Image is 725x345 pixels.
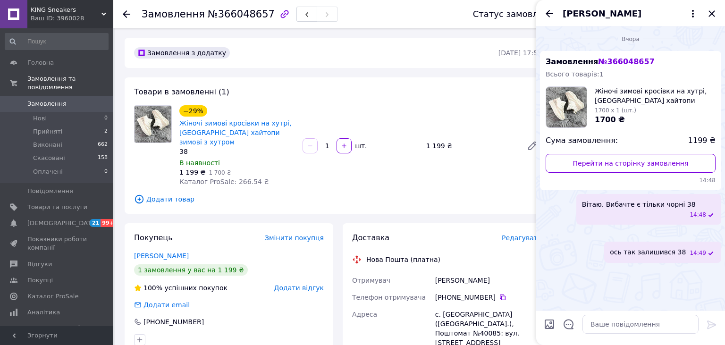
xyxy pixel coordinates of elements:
span: Жіночі зимові кросівки на хутрі, [GEOGRAPHIC_DATA] хайтопи зимові з хутром [595,86,716,105]
span: Покупець [134,233,173,242]
span: Вітаю. Вибачте є тільки чорні 38 [582,200,696,209]
span: Виконані [33,141,62,149]
span: № 366048657 [598,57,654,66]
button: Відкрити шаблони відповідей [563,318,575,330]
span: Редагувати [502,234,542,242]
span: 21 [90,219,101,227]
span: 1700 x 1 (шт.) [595,107,636,114]
span: 14:49 11.10.2025 [690,249,706,257]
div: −29% [179,105,207,117]
div: Замовлення з додатку [134,47,230,59]
div: 11.10.2025 [540,34,721,43]
span: Відгуки [27,260,52,269]
span: [PERSON_NAME] [563,8,641,20]
span: Всього товарів: 1 [546,70,604,78]
span: Додати відгук [274,284,324,292]
div: шт. [353,141,368,151]
span: Замовлення [27,100,67,108]
span: 0 [104,168,108,176]
span: Інструменти веб-майстра та SEO [27,324,87,341]
div: Статус замовлення [473,9,560,19]
div: 1 199 ₴ [422,139,519,152]
button: Назад [544,8,555,19]
div: Ваш ID: 3960028 [31,14,113,23]
span: Вчора [618,35,643,43]
button: Закрити [706,8,717,19]
span: 0 [104,114,108,123]
span: Оплачені [33,168,63,176]
span: Змінити покупця [265,234,324,242]
a: Жіночі зимові кросівки на хутрі, [GEOGRAPHIC_DATA] хайтопи зимові з хутром [179,119,291,146]
img: Жіночі зимові кросівки на хутрі, Жіночі хайтопи зимові з хутром [135,106,171,143]
span: Нові [33,114,47,123]
span: В наявності [179,159,220,167]
div: успішних покупок [134,283,228,293]
div: 1 замовлення у вас на 1 199 ₴ [134,264,248,276]
div: Додати email [133,300,191,310]
span: Головна [27,59,54,67]
span: 1 700 ₴ [209,169,231,176]
span: 100% [143,284,162,292]
span: Каталог ProSale: 266.54 ₴ [179,178,269,185]
time: [DATE] 17:58 [498,49,542,57]
span: Адреса [352,311,377,318]
div: [PHONE_NUMBER] [143,317,205,327]
span: Сума замовлення: [546,135,618,146]
a: Редагувати [523,136,542,155]
a: [PERSON_NAME] [134,252,189,260]
span: Доставка [352,233,389,242]
span: 14:48 11.10.2025 [546,177,716,185]
span: Товари в замовленні (1) [134,87,229,96]
span: Повідомлення [27,187,73,195]
span: Телефон отримувача [352,294,426,301]
span: Покупці [27,276,53,285]
span: Аналітика [27,308,60,317]
span: 1199 ₴ [688,135,716,146]
span: 158 [98,154,108,162]
div: [PHONE_NUMBER] [435,293,542,302]
div: Додати email [143,300,191,310]
span: №366048657 [208,8,275,20]
div: Нова Пошта (платна) [364,255,443,264]
button: [PERSON_NAME] [563,8,699,20]
a: Перейти на сторінку замовлення [546,154,716,173]
span: Показники роботи компанії [27,235,87,252]
span: Замовлення [546,57,655,66]
span: [DEMOGRAPHIC_DATA] [27,219,97,227]
input: Пошук [5,33,109,50]
span: Замовлення та повідомлення [27,75,113,92]
span: KING Sneakers [31,6,101,14]
span: Прийняті [33,127,62,136]
div: [PERSON_NAME] [433,272,544,289]
span: ось так залишився 38 [610,247,686,257]
span: 14:48 11.10.2025 [690,211,706,219]
div: 38 [179,147,295,156]
span: 2 [104,127,108,136]
span: 662 [98,141,108,149]
img: 6481355681_w100_h100_zhenskie-krossovki-zimnie.jpg [546,87,587,127]
span: Товари та послуги [27,203,87,211]
span: Замовлення [142,8,205,20]
span: Каталог ProSale [27,292,78,301]
span: Отримувач [352,277,390,284]
span: 1 199 ₴ [179,168,205,176]
span: 99+ [101,219,116,227]
span: 1700 ₴ [595,115,625,124]
span: Скасовані [33,154,65,162]
span: Додати товар [134,194,542,204]
div: Повернутися назад [123,9,130,19]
